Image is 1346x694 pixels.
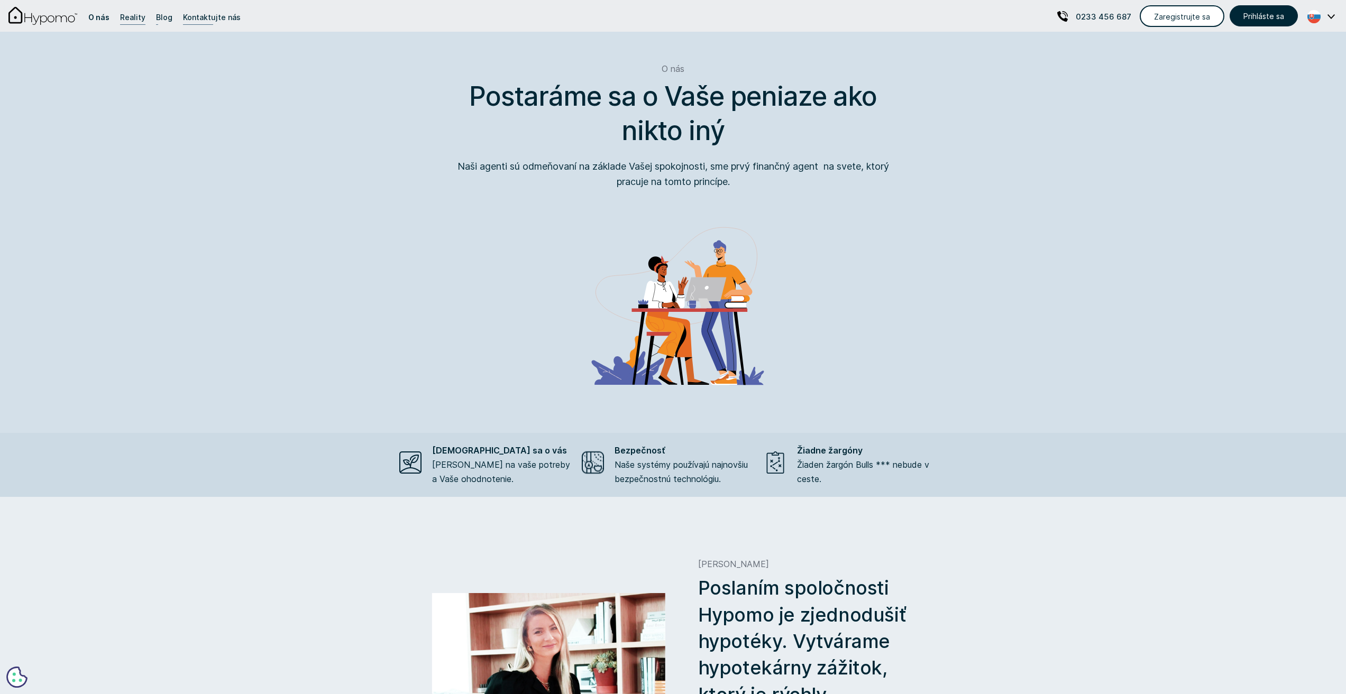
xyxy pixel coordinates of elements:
div: Blog [156,10,172,24]
p: 0233 456 687 [1076,10,1131,24]
a: Prihláste sa [1230,5,1298,26]
div: [PERSON_NAME] [698,559,912,569]
div: Reality [120,10,145,24]
div: Kontaktujte nás [183,10,241,24]
p: Naši agenti sú odmeňovaní na základe Vašej spokojnosti, sme prvý finančný agent na svete, ktorý p... [454,159,892,189]
h1: Postaráme sa o Vaše peniaze ako nikto iný [454,79,892,148]
p: Žiaden žargón Bulls *** nebude v ceste. [797,458,939,486]
div: O nás [88,10,109,24]
p: [PERSON_NAME] na vaše potreby a Vaše ohodnotenie. [432,458,574,486]
p: Naše systémy používajú najnovšiu bezpečnostnú technológiu. [615,458,756,486]
a: 0233 456 687 [1057,4,1131,29]
a: Zaregistrujte sa [1140,5,1224,27]
div: Bezpečnosť [615,443,665,458]
div: [DEMOGRAPHIC_DATA] sa o vás [432,443,567,458]
div: Žiadne žargóny [797,443,863,458]
div: O nás [454,63,892,74]
button: Predvoľby súborov cookie [6,667,28,688]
